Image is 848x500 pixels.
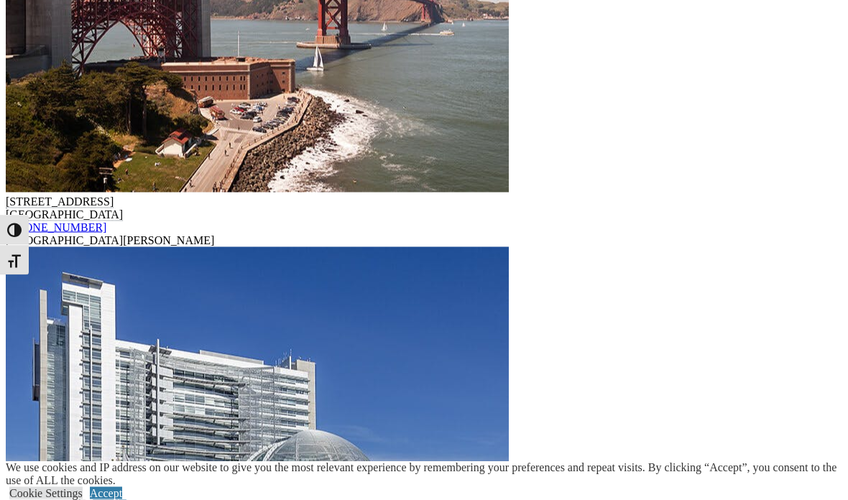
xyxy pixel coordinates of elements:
[6,234,842,247] div: [GEOGRAPHIC_DATA][PERSON_NAME]
[9,487,83,499] a: Cookie Settings
[6,221,106,233] a: [PHONE_NUMBER]
[6,461,848,487] div: We use cookies and IP address on our website to give you the most relevant experience by remember...
[90,487,122,499] a: Accept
